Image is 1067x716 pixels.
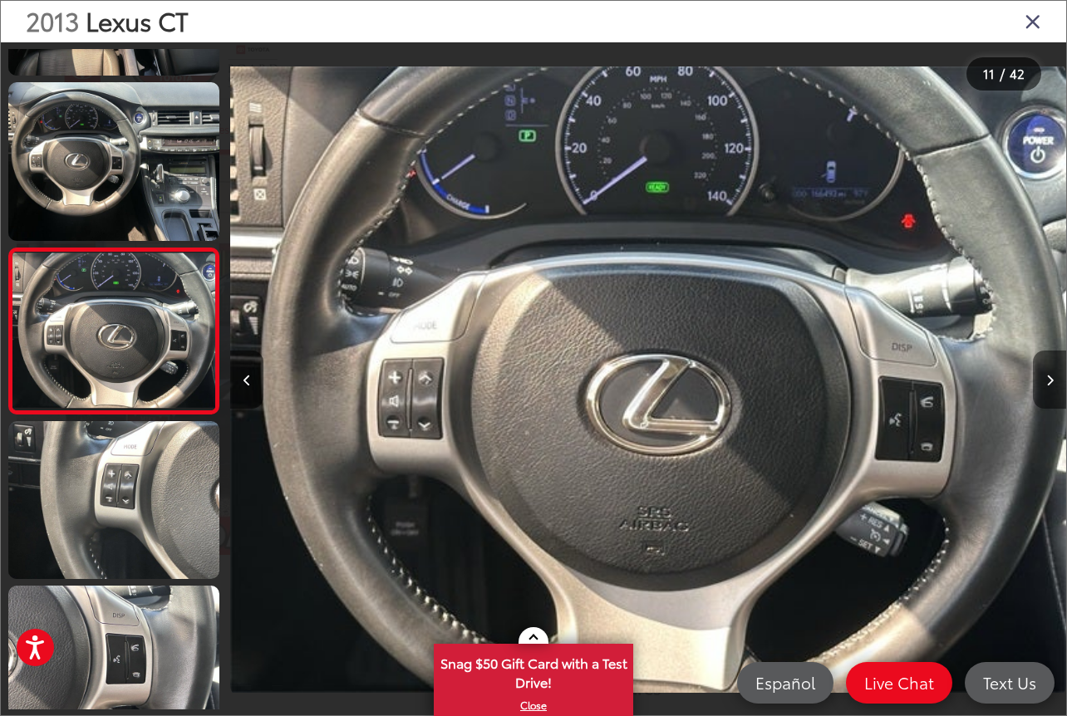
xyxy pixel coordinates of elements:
button: Previous image [230,351,263,409]
span: Live Chat [856,672,942,693]
a: Español [737,662,833,704]
span: Text Us [975,672,1045,693]
i: Close gallery [1025,10,1041,32]
img: 2013 Lexus CT 200h [11,253,218,409]
img: 2013 Lexus CT 200h [6,419,221,581]
img: 2013 Lexus CT 200h [230,57,1066,702]
span: 2013 [26,2,79,38]
div: 2013 Lexus CT 200h 10 [230,57,1066,702]
span: Español [747,672,824,693]
a: Live Chat [846,662,952,704]
span: / [998,68,1006,80]
span: 11 [983,64,995,82]
button: Next image [1033,351,1066,409]
span: Lexus CT [86,2,189,38]
a: Text Us [965,662,1055,704]
img: 2013 Lexus CT 200h [6,81,221,243]
span: Snag $50 Gift Card with a Test Drive! [435,645,632,696]
span: 42 [1010,64,1025,82]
